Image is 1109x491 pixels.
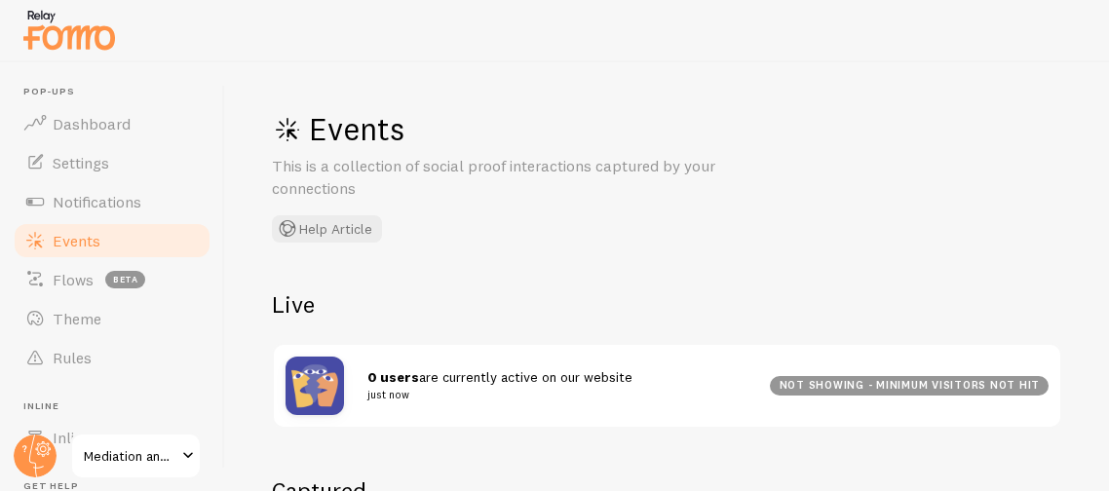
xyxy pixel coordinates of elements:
[20,5,118,55] img: fomo-relay-logo-orange.svg
[367,386,746,403] small: just now
[12,143,212,182] a: Settings
[367,368,419,386] strong: 0 users
[12,221,212,260] a: Events
[53,348,92,367] span: Rules
[286,357,344,415] img: pageviews.png
[23,400,212,413] span: Inline
[53,153,109,172] span: Settings
[272,215,382,243] button: Help Article
[84,444,176,468] span: Mediation and Arbitration Offices of [PERSON_NAME], LLC
[12,299,212,338] a: Theme
[12,338,212,377] a: Rules
[12,182,212,221] a: Notifications
[12,104,212,143] a: Dashboard
[12,260,212,299] a: Flows beta
[70,433,202,479] a: Mediation and Arbitration Offices of [PERSON_NAME], LLC
[105,271,145,288] span: beta
[23,86,212,98] span: Pop-ups
[272,155,740,200] p: This is a collection of social proof interactions captured by your connections
[53,114,131,133] span: Dashboard
[53,270,94,289] span: Flows
[53,428,91,447] span: Inline
[53,309,101,328] span: Theme
[272,109,857,149] h1: Events
[53,192,141,211] span: Notifications
[367,368,746,404] span: are currently active on our website
[53,231,100,250] span: Events
[12,418,212,457] a: Inline
[770,376,1049,396] div: not showing - minimum visitors not hit
[272,289,1062,320] h2: Live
